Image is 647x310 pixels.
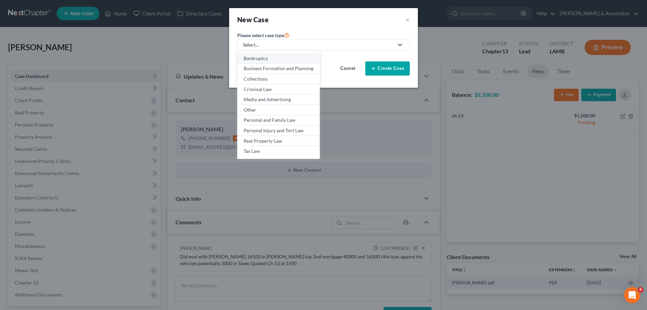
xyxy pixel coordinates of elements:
button: Create Case [365,61,410,76]
div: Personal and Family Law [244,117,313,123]
a: Personal Injury and Tort Law [237,125,320,136]
div: Collections [244,76,313,82]
div: Business Formation and Planning [244,65,313,72]
div: Select... [243,41,393,48]
a: Media and Advertising [237,94,320,105]
div: Personal Injury and Tort Law [244,127,313,134]
a: Tax Law [237,146,320,156]
strong: New Case [237,16,269,24]
button: Cancel [333,62,363,75]
a: Bankruptcy [237,53,320,64]
a: Criminal Law [237,84,320,95]
a: Collections [237,74,320,84]
div: Bankruptcy [244,55,313,62]
a: Real Property Law [237,136,320,146]
a: Other [237,105,320,115]
div: Criminal Law [244,86,313,93]
iframe: Intercom live chat [624,287,640,303]
span: 6 [638,287,643,292]
div: Media and Advertising [244,96,313,103]
button: × [405,15,410,24]
a: Business Formation and Planning [237,64,320,74]
div: Other [244,107,313,113]
div: Tax Law [244,148,313,154]
div: Real Property Law [244,138,313,144]
span: Please select case type [237,32,284,38]
a: Personal and Family Law [237,115,320,126]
